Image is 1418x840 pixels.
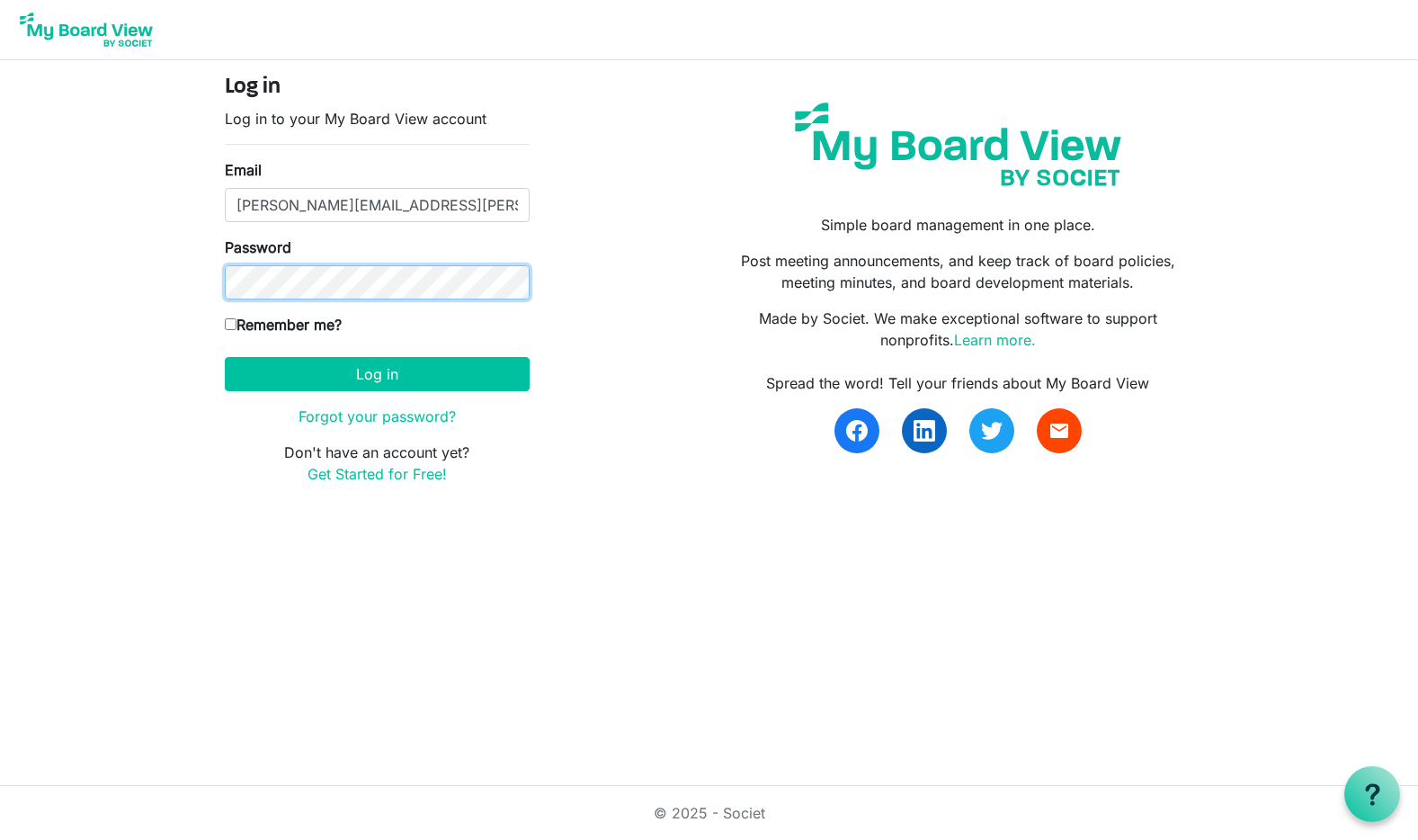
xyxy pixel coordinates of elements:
[654,804,765,822] a: © 2025 - Societ
[225,314,342,335] label: Remember me?
[225,237,291,258] label: Password
[1048,420,1070,442] span: email
[846,420,868,442] img: facebook.svg
[14,7,158,52] img: My Board View Logo
[225,75,530,101] h4: Log in
[225,442,530,485] p: Don't have an account yet?
[308,465,447,483] a: Get Started for Free!
[299,407,456,425] a: Forgot your password?
[981,420,1003,442] img: twitter.svg
[225,159,262,181] label: Email
[722,372,1193,394] div: Spread the word! Tell your friends about My Board View
[225,357,530,391] button: Log in
[722,214,1193,236] p: Simple board management in one place.
[1037,408,1082,453] a: email
[225,108,530,130] p: Log in to your My Board View account
[954,331,1036,349] a: Learn more.
[722,308,1193,351] p: Made by Societ. We make exceptional software to support nonprofits.
[781,89,1135,200] img: my-board-view-societ.svg
[914,420,935,442] img: linkedin.svg
[225,318,236,330] input: Remember me?
[722,250,1193,293] p: Post meeting announcements, and keep track of board policies, meeting minutes, and board developm...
